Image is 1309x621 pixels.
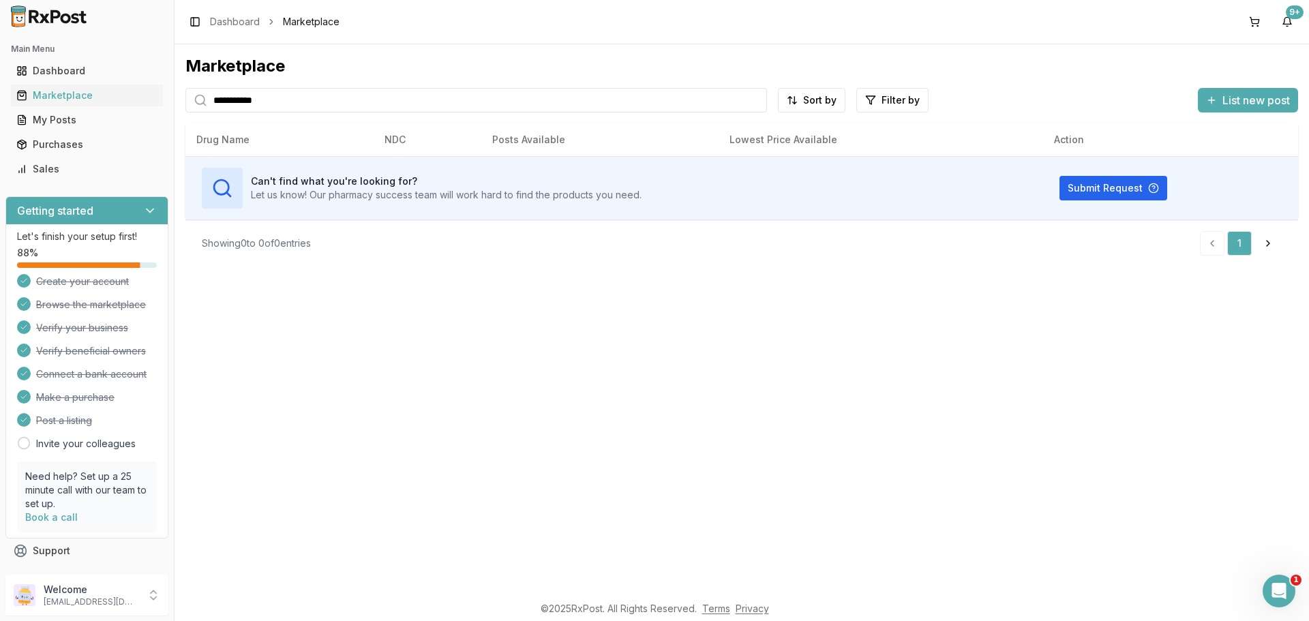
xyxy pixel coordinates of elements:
button: Submit Request [1059,176,1167,200]
nav: pagination [1200,231,1282,256]
div: Marketplace [16,89,157,102]
div: Purchases [16,138,157,151]
button: Purchases [5,134,168,155]
button: Marketplace [5,85,168,106]
button: Support [5,539,168,563]
p: Welcome [44,583,138,596]
button: Dashboard [5,60,168,82]
a: Go to next page [1254,231,1282,256]
a: My Posts [11,108,163,132]
a: Sales [11,157,163,181]
th: Drug Name [185,123,374,156]
span: 1 [1291,575,1302,586]
button: Sort by [778,88,845,112]
a: Dashboard [11,59,163,83]
img: User avatar [14,584,35,606]
div: Marketplace [185,55,1298,77]
span: Verify your business [36,321,128,335]
span: Marketplace [283,15,340,29]
div: 9+ [1286,5,1304,19]
span: Create your account [36,275,129,288]
th: Posts Available [481,123,719,156]
button: Feedback [5,563,168,588]
span: 88 % [17,246,38,260]
span: Make a purchase [36,391,115,404]
a: Book a call [25,511,78,523]
button: Sales [5,158,168,180]
button: My Posts [5,109,168,131]
h3: Can't find what you're looking for? [251,175,642,188]
a: Purchases [11,132,163,157]
img: RxPost Logo [5,5,93,27]
span: Verify beneficial owners [36,344,146,358]
a: Terms [702,603,730,614]
a: Dashboard [210,15,260,29]
a: List new post [1198,95,1298,108]
div: Showing 0 to 0 of 0 entries [202,237,311,250]
p: Let us know! Our pharmacy success team will work hard to find the products you need. [251,188,642,202]
a: Invite your colleagues [36,437,136,451]
th: NDC [374,123,481,156]
span: Filter by [882,93,920,107]
span: Browse the marketplace [36,298,146,312]
p: Let's finish your setup first! [17,230,157,243]
a: Marketplace [11,83,163,108]
p: Need help? Set up a 25 minute call with our team to set up. [25,470,149,511]
span: Post a listing [36,414,92,427]
iframe: Intercom live chat [1263,575,1295,607]
button: Filter by [856,88,929,112]
h2: Main Menu [11,44,163,55]
button: 9+ [1276,11,1298,33]
th: Action [1043,123,1298,156]
h3: Getting started [17,202,93,219]
div: Sales [16,162,157,176]
a: Privacy [736,603,769,614]
nav: breadcrumb [210,15,340,29]
span: List new post [1222,92,1290,108]
th: Lowest Price Available [719,123,1043,156]
p: [EMAIL_ADDRESS][DOMAIN_NAME] [44,596,138,607]
span: Connect a bank account [36,367,147,381]
span: Feedback [33,569,79,582]
a: 1 [1227,231,1252,256]
div: Dashboard [16,64,157,78]
button: List new post [1198,88,1298,112]
span: Sort by [803,93,837,107]
div: My Posts [16,113,157,127]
